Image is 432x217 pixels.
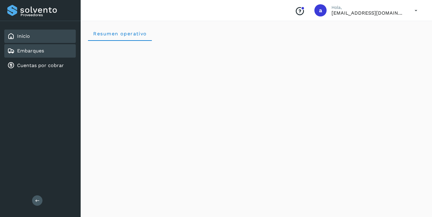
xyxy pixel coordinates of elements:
a: Inicio [17,33,30,39]
p: Hola, [331,5,405,10]
div: Embarques [4,44,76,58]
a: Embarques [17,48,44,54]
p: Proveedores [20,13,73,17]
div: Cuentas por cobrar [4,59,76,72]
p: andradehno3@gmail.com [331,10,405,16]
a: Cuentas por cobrar [17,62,64,68]
span: Resumen operativo [93,31,147,37]
div: Inicio [4,30,76,43]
